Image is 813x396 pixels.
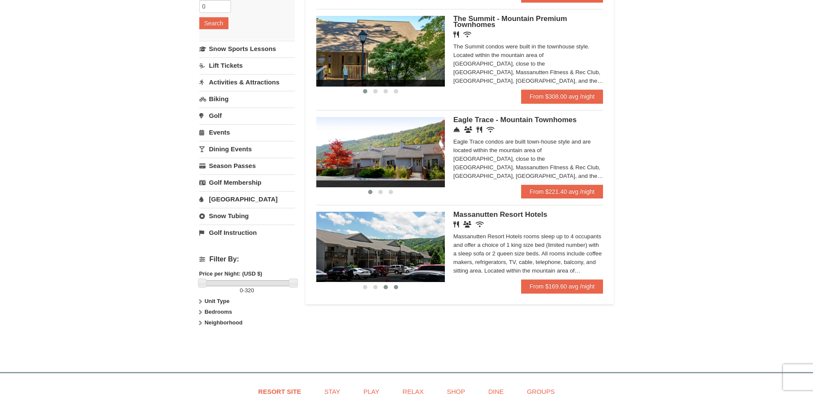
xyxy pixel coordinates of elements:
[245,287,254,294] span: 320
[199,57,295,73] a: Lift Tickets
[463,31,471,38] i: Wireless Internet (free)
[453,210,547,219] span: Massanutten Resort Hotels
[453,232,603,275] div: Massanutten Resort Hotels rooms sleep up to 4 occupants and offer a choice of 1 king size bed (li...
[453,138,603,180] div: Eagle Trace condos are built town-house style and are located within the mountain area of [GEOGRA...
[477,126,482,133] i: Restaurant
[199,74,295,90] a: Activities & Attractions
[199,174,295,190] a: Golf Membership
[199,286,295,295] label: -
[453,31,459,38] i: Restaurant
[453,126,460,133] i: Concierge Desk
[453,221,459,228] i: Restaurant
[521,90,603,103] a: From $308.00 avg /night
[199,41,295,57] a: Snow Sports Lessons
[199,270,262,277] strong: Price per Night: (USD $)
[453,116,577,124] span: Eagle Trace - Mountain Townhomes
[199,124,295,140] a: Events
[199,225,295,240] a: Golf Instruction
[199,255,295,263] h4: Filter By:
[521,185,603,198] a: From $221.40 avg /night
[521,279,603,293] a: From $169.60 avg /night
[463,221,471,228] i: Banquet Facilities
[204,309,232,315] strong: Bedrooms
[199,191,295,207] a: [GEOGRAPHIC_DATA]
[199,141,295,157] a: Dining Events
[199,91,295,107] a: Biking
[199,17,228,29] button: Search
[204,298,229,304] strong: Unit Type
[453,15,567,29] span: The Summit - Mountain Premium Townhomes
[204,319,243,326] strong: Neighborhood
[486,126,495,133] i: Wireless Internet (free)
[199,108,295,123] a: Golf
[199,158,295,174] a: Season Passes
[464,126,472,133] i: Conference Facilities
[199,208,295,224] a: Snow Tubing
[240,287,243,294] span: 0
[453,42,603,85] div: The Summit condos were built in the townhouse style. Located within the mountain area of [GEOGRAP...
[476,221,484,228] i: Wireless Internet (free)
